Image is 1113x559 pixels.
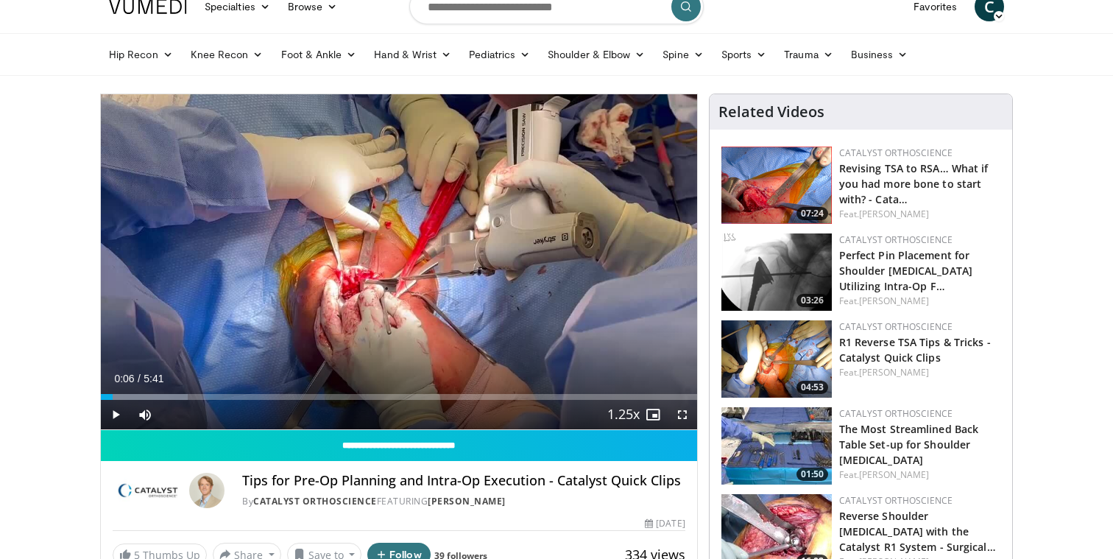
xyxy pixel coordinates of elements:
[144,373,163,384] span: 5:41
[242,495,685,508] div: By FEATURING
[839,208,1000,221] div: Feat.
[721,147,832,224] a: 07:24
[428,495,506,507] a: [PERSON_NAME]
[775,40,842,69] a: Trauma
[539,40,654,69] a: Shoulder & Elbow
[113,473,183,508] img: Catalyst OrthoScience
[101,94,697,430] video-js: Video Player
[242,473,685,489] h4: Tips for Pre-Op Planning and Intra-Op Execution - Catalyst Quick Clips
[668,400,697,429] button: Fullscreen
[839,422,979,467] a: The Most Streamlined Back Table Set-up for Shoulder [MEDICAL_DATA]
[839,161,989,206] a: Revising TSA to RSA… What if you had more bone to start with? - Cata…
[721,407,832,485] a: 01:50
[839,248,972,293] a: Perfect Pin Placement for Shoulder [MEDICAL_DATA] Utilizing Intra-Op F…
[272,40,366,69] a: Foot & Ankle
[842,40,917,69] a: Business
[645,517,685,530] div: [DATE]
[796,468,828,481] span: 01:50
[138,373,141,384] span: /
[713,40,776,69] a: Sports
[182,40,272,69] a: Knee Recon
[839,494,953,507] a: Catalyst OrthoScience
[859,468,929,481] a: [PERSON_NAME]
[253,495,377,507] a: Catalyst OrthoScience
[721,407,832,485] img: 101bb827-fdbf-4133-9128-40dea6c8c2ff.150x105_q85_crop-smart_upscale.jpg
[638,400,668,429] button: Enable picture-in-picture mode
[796,381,828,394] span: 04:53
[839,233,953,246] a: Catalyst OrthoScience
[189,473,225,508] img: Avatar
[609,400,638,429] button: Playback Rate
[839,147,953,159] a: Catalyst OrthoScience
[114,373,134,384] span: 0:06
[130,400,160,429] button: Mute
[859,366,929,379] a: [PERSON_NAME]
[839,366,1000,379] div: Feat.
[859,295,929,307] a: [PERSON_NAME]
[721,320,832,398] img: 2f61de86-2bd6-4ecc-a6ad-40ee27bedc2f.png.150x105_q85_crop-smart_upscale.png
[839,335,991,365] a: R1 Reverse TSA Tips & Tricks - Catalyst Quick Clips
[839,320,953,333] a: Catalyst OrthoScience
[859,208,929,220] a: [PERSON_NAME]
[839,468,1000,482] div: Feat.
[796,207,828,220] span: 07:24
[101,394,697,400] div: Progress Bar
[101,400,130,429] button: Play
[796,294,828,307] span: 03:26
[100,40,182,69] a: Hip Recon
[721,233,832,311] a: 03:26
[460,40,539,69] a: Pediatrics
[839,407,953,420] a: Catalyst OrthoScience
[365,40,460,69] a: Hand & Wrist
[718,103,824,121] h4: Related Videos
[721,320,832,398] a: 04:53
[721,147,832,224] img: 1cbc3e67-6ed3-45f3-85ca-3396bcdc5602.png.150x105_q85_crop-smart_upscale.png
[839,509,996,554] a: Reverse Shoulder [MEDICAL_DATA] with the Catalyst R1 System - Surgical…
[839,295,1000,308] div: Feat.
[721,233,832,311] img: 995cdcef-56ca-4ede-a2e2-2c71960c6299.png.150x105_q85_crop-smart_upscale.png
[654,40,712,69] a: Spine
